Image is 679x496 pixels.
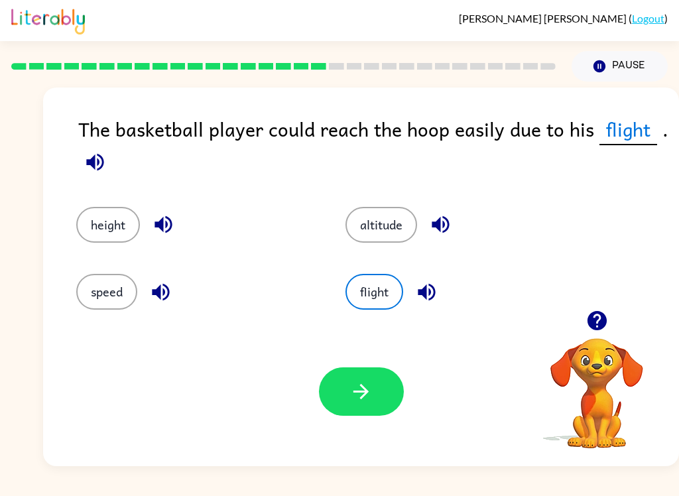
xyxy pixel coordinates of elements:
button: flight [345,274,403,310]
button: altitude [345,207,417,243]
span: [PERSON_NAME] [PERSON_NAME] [459,12,629,25]
button: speed [76,274,137,310]
video: Your browser must support playing .mp4 files to use Literably. Please try using another browser. [530,318,663,450]
img: Literably [11,5,85,34]
div: ( ) [459,12,668,25]
span: flight [599,114,657,145]
button: Pause [572,51,668,82]
a: Logout [632,12,664,25]
div: The basketball player could reach the hoop easily due to his . [78,114,679,180]
button: height [76,207,140,243]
